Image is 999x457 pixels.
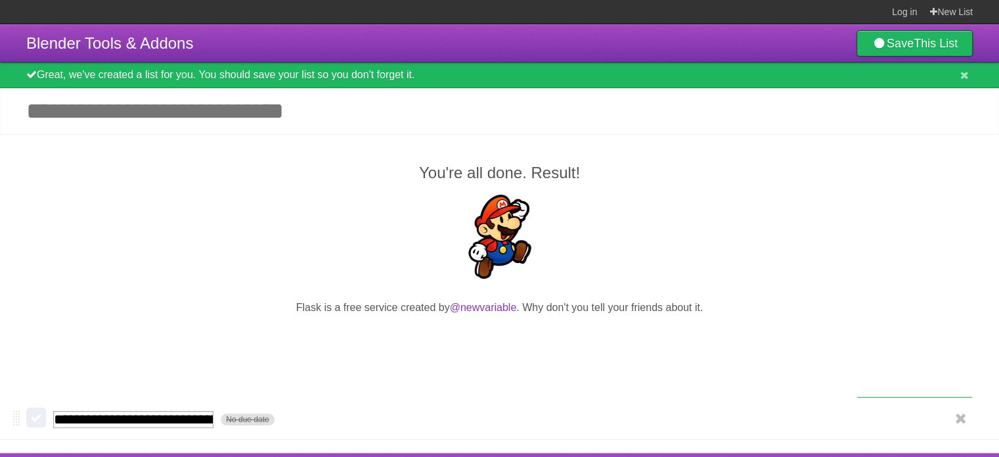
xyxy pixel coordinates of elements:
[476,332,523,350] iframe: X Post Button
[26,408,46,427] label: Done
[458,195,542,279] img: Super Mario
[856,30,973,57] a: SaveThis List
[26,161,973,185] h2: You're all done. Result!
[26,300,973,316] p: Flask is a free service created by . Why don't you tell your friends about it.
[221,414,274,425] span: No due date
[26,34,193,52] span: Blender Tools & Addons
[856,397,973,421] a: Buy me a coffee
[914,37,958,50] b: This List
[450,302,517,313] a: @newvariable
